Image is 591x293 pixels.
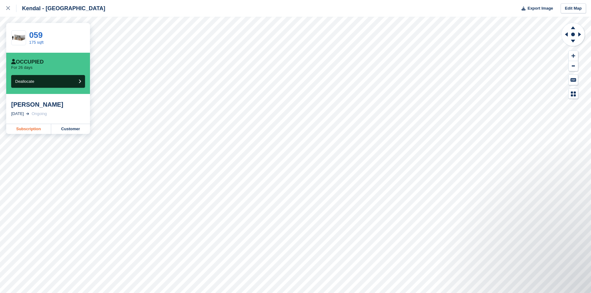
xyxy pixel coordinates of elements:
[11,65,33,70] p: For 26 days
[11,101,85,108] div: [PERSON_NAME]
[11,75,85,88] button: Deallocate
[16,5,105,12] div: Kendal - [GEOGRAPHIC_DATA]
[29,30,43,40] a: 059
[527,5,553,11] span: Export Image
[26,113,29,115] img: arrow-right-light-icn-cde0832a797a2874e46488d9cf13f60e5c3a73dbe684e267c42b8395dfbc2abf.svg
[29,40,43,45] a: 175 sqft
[51,124,90,134] a: Customer
[11,33,26,43] img: 175-sqft-unit%20(1).jpg
[569,61,578,71] button: Zoom Out
[569,75,578,85] button: Keyboard Shortcuts
[32,111,47,117] div: Ongoing
[15,79,34,84] span: Deallocate
[569,51,578,61] button: Zoom In
[11,111,24,117] div: [DATE]
[11,59,44,65] div: Occupied
[518,3,553,14] button: Export Image
[561,3,586,14] a: Edit Map
[569,89,578,99] button: Map Legend
[6,124,51,134] a: Subscription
